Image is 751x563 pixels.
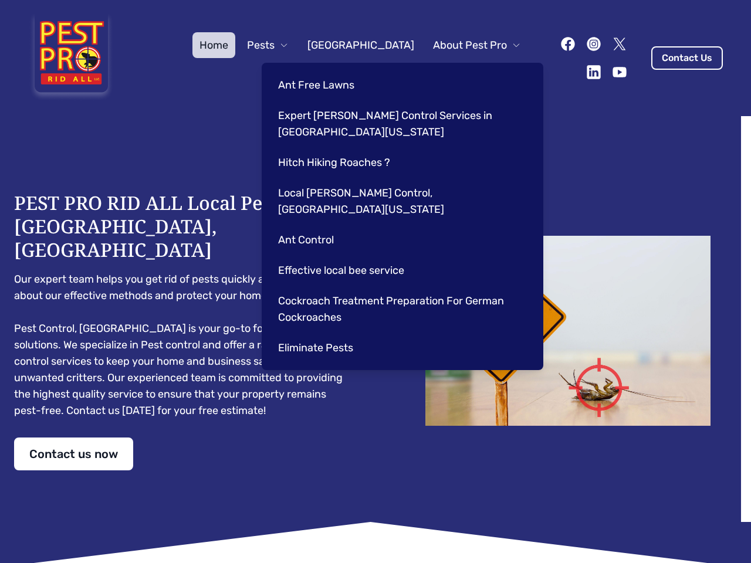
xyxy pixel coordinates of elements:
a: Eliminate Pests [271,335,529,361]
a: Blog [434,58,470,84]
a: Contact [475,58,528,84]
h1: PEST PRO RID ALL Local Pest Control [GEOGRAPHIC_DATA], [GEOGRAPHIC_DATA] [14,191,352,262]
a: Ant Free Lawns [271,72,529,98]
span: Pests [247,37,275,53]
button: About Pest Pro [426,32,528,58]
a: [GEOGRAPHIC_DATA] [300,32,421,58]
a: Cockroach Treatment Preparation For German Cockroaches [271,288,529,330]
a: Ant Control [271,227,529,253]
span: About Pest Pro [433,37,507,53]
a: Contact us now [14,437,133,470]
a: Expert [PERSON_NAME] Control Services in [GEOGRAPHIC_DATA][US_STATE] [271,103,529,145]
a: Contact Us [651,46,723,70]
img: Dead cockroach on floor with caution sign pest control [399,236,737,426]
button: Pest Control Community B2B [259,58,429,84]
a: Local [PERSON_NAME] Control, [GEOGRAPHIC_DATA][US_STATE] [271,180,529,222]
button: Pests [240,32,296,58]
a: Hitch Hiking Roaches ? [271,150,529,175]
a: Effective local bee service [271,257,529,283]
a: Home [192,32,235,58]
pre: Our expert team helps you get rid of pests quickly and safely. Learn about our effective methods ... [14,271,352,419]
img: Pest Pro Rid All [28,14,114,102]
